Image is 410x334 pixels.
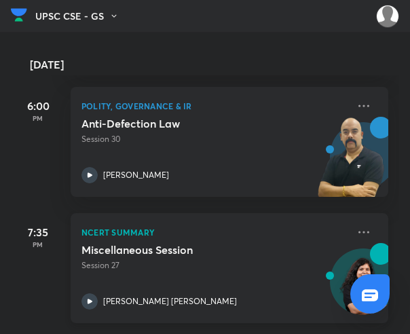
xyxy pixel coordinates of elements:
h5: Miscellaneous Session [81,243,250,257]
p: PM [11,114,65,122]
p: NCERT Summary [81,224,348,240]
img: Pavithra [376,5,399,28]
p: Polity, Governance & IR [81,98,348,114]
p: PM [11,240,65,248]
img: unacademy [314,117,388,210]
h5: 6:00 [11,98,65,114]
p: [PERSON_NAME] [103,169,169,181]
p: Session 27 [81,259,348,272]
h5: Anti-Defection Law [81,117,250,130]
h4: [DATE] [30,59,402,70]
a: Company Logo [11,5,27,29]
h5: 7:35 [11,224,65,240]
button: UPSC CSE - GS [35,6,127,26]
img: Company Logo [11,5,27,25]
p: [PERSON_NAME] [PERSON_NAME] [103,295,237,308]
img: Avatar [331,256,396,321]
p: Session 30 [81,133,348,145]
